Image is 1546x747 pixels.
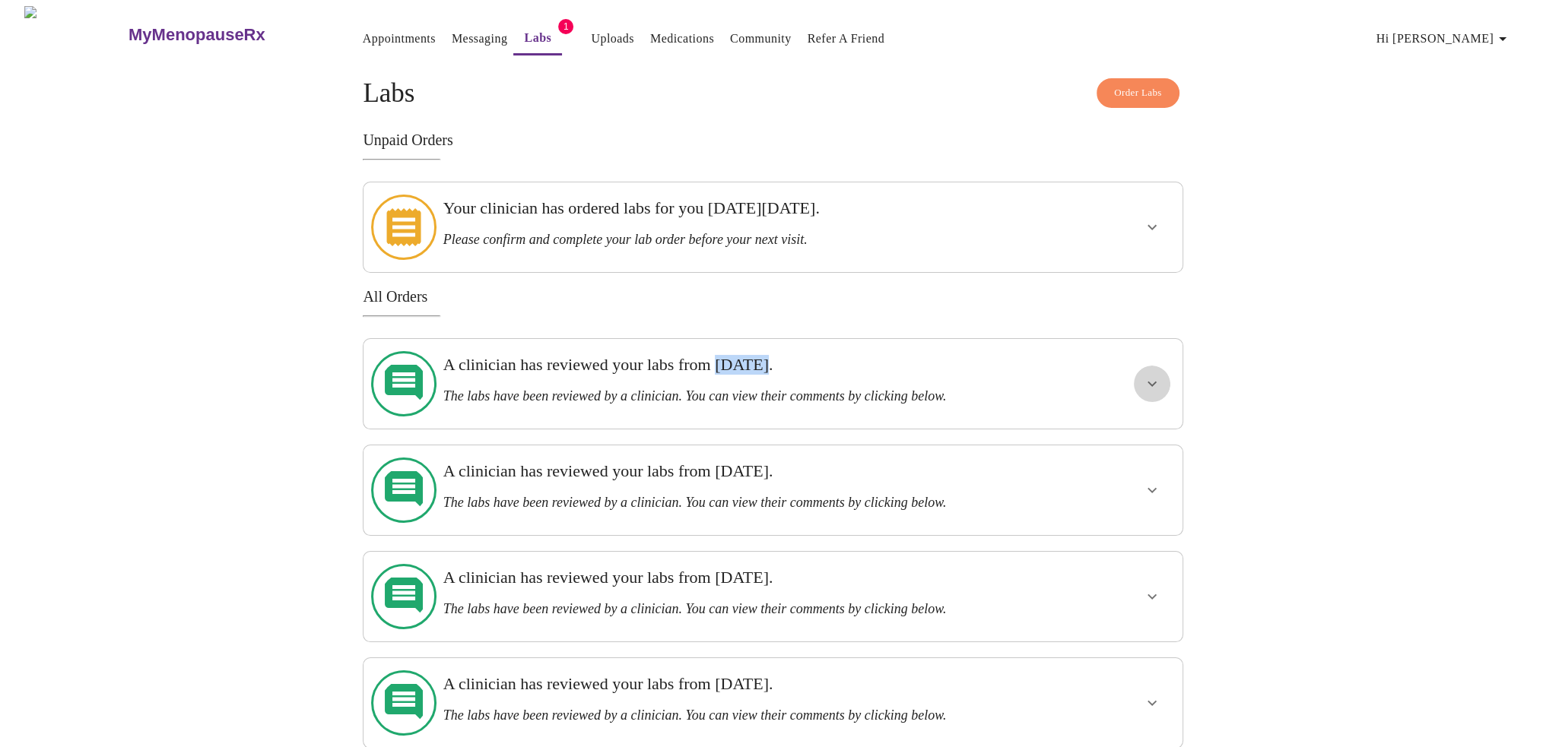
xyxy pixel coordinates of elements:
[443,232,1024,248] h3: Please confirm and complete your lab order before your next visit.
[1370,24,1518,54] button: Hi [PERSON_NAME]
[591,28,634,49] a: Uploads
[363,78,1183,109] h4: Labs
[1376,28,1512,49] span: Hi [PERSON_NAME]
[443,707,1024,723] h3: The labs have been reviewed by a clinician. You can view their comments by clicking below.
[1134,366,1170,402] button: show more
[1134,209,1170,245] button: show more
[443,355,1024,375] h3: A clinician has reviewed your labs from [DATE].
[650,28,714,49] a: Medications
[802,24,891,54] button: Refer a Friend
[525,27,552,49] a: Labs
[443,568,1024,587] h3: A clinician has reviewed your labs from [DATE].
[730,28,792,49] a: Community
[1134,685,1170,721] button: show more
[558,19,573,34] span: 1
[443,495,1024,511] h3: The labs have been reviewed by a clinician. You can view their comments by clicking below.
[724,24,798,54] button: Community
[363,131,1183,149] h3: Unpaid Orders
[443,674,1024,694] h3: A clinician has reviewed your labs from [DATE].
[644,24,720,54] button: Medications
[127,8,326,62] a: MyMenopauseRx
[452,28,507,49] a: Messaging
[513,23,562,55] button: Labs
[443,388,1024,404] h3: The labs have been reviewed by a clinician. You can view their comments by clicking below.
[1097,78,1179,108] button: Order Labs
[1134,472,1170,508] button: show more
[363,28,436,49] a: Appointments
[585,24,640,54] button: Uploads
[129,25,265,45] h3: MyMenopauseRx
[443,461,1024,481] h3: A clinician has reviewed your labs from [DATE].
[24,6,127,63] img: MyMenopauseRx Logo
[808,28,885,49] a: Refer a Friend
[1114,84,1162,102] span: Order Labs
[357,24,442,54] button: Appointments
[363,288,1183,305] h3: All Orders
[443,198,1024,218] h3: Your clinician has ordered labs for you [DATE][DATE].
[443,601,1024,617] h3: The labs have been reviewed by a clinician. You can view their comments by clicking below.
[446,24,513,54] button: Messaging
[1134,578,1170,615] button: show more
